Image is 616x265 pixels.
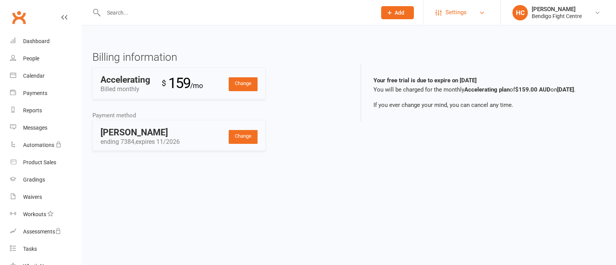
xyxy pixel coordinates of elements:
[10,206,81,223] a: Workouts
[229,77,258,91] a: Change
[10,223,81,240] a: Assessments
[100,128,246,137] div: [PERSON_NAME]
[101,7,371,18] input: Search...
[10,188,81,206] a: Waivers
[515,86,551,93] b: $159.00 AUD
[23,142,54,148] div: Automations
[23,177,45,183] div: Gradings
[10,240,81,258] a: Tasks
[381,6,414,19] button: Add
[557,86,574,93] b: [DATE]
[10,50,81,67] a: People
[100,138,180,145] span: ending 7384,
[100,75,150,84] div: Accelerating
[23,90,47,96] div: Payments
[512,5,528,20] div: HC
[10,137,81,154] a: Automations
[229,130,258,144] a: Change
[9,8,28,27] a: Clubworx
[23,228,61,235] div: Assessments
[445,4,467,21] span: Settings
[23,73,45,79] div: Calendar
[532,6,582,13] div: [PERSON_NAME]
[23,107,42,113] div: Reports
[23,194,42,200] div: Waivers
[162,78,165,88] sup: $
[10,33,81,50] a: Dashboard
[373,77,477,84] b: Your free trial is due to expire on [DATE]
[190,82,203,90] span: /mo
[10,102,81,119] a: Reports
[373,86,576,93] span: You will be charged for the monthly of on .
[136,138,180,145] span: expires 11/2026
[23,38,50,44] div: Dashboard
[92,111,343,120] div: Payment method
[373,100,593,110] p: If you ever change your mind, you can cancel any time.
[23,211,46,217] div: Workouts
[23,55,39,62] div: People
[10,154,81,171] a: Product Sales
[162,72,203,95] div: 159
[23,125,47,131] div: Messages
[10,67,81,85] a: Calendar
[100,75,162,94] div: Billed monthly
[23,246,37,252] div: Tasks
[10,85,81,102] a: Payments
[464,86,510,93] b: Accelerating plan
[23,159,56,165] div: Product Sales
[10,171,81,188] a: Gradings
[92,52,343,63] h3: Billing information
[10,119,81,137] a: Messages
[532,13,582,20] div: Bendigo Fight Centre
[395,10,404,16] span: Add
